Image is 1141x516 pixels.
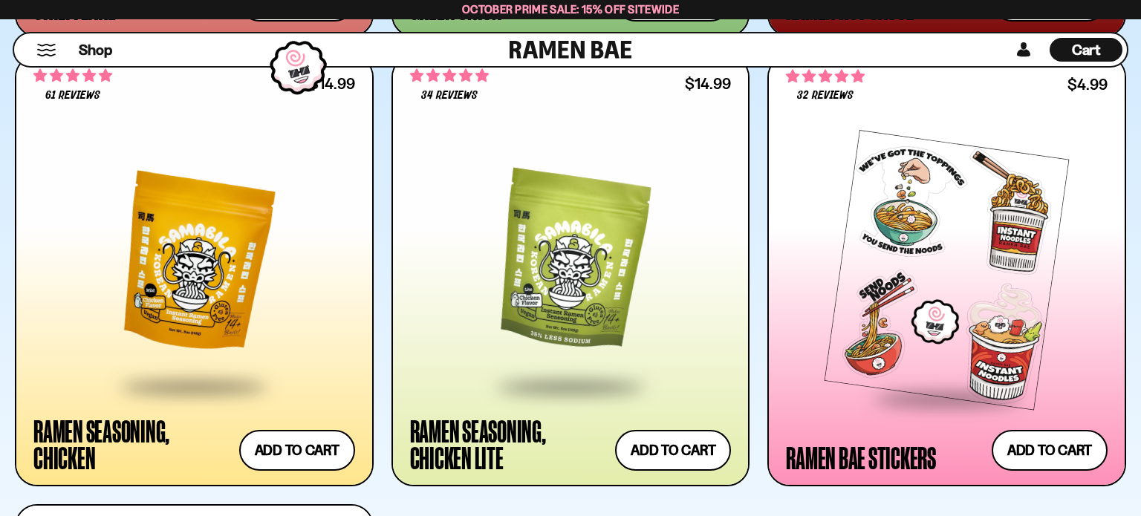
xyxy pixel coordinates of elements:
div: $4.99 [1067,77,1108,91]
button: Add to cart [992,430,1108,471]
div: $14.99 [685,76,731,91]
a: Shop [79,38,112,62]
a: 4.75 stars 32 reviews $4.99 Ramen Bae Stickers Add to cart [767,55,1126,486]
div: $14.99 [309,76,355,91]
span: Cart [1072,41,1101,59]
button: Add to cart [239,430,355,471]
div: Ramen Seasoning, Chicken [33,417,232,471]
div: Cart [1050,33,1122,66]
div: Ramen Bae Stickers [786,444,936,471]
span: 61 reviews [45,90,100,102]
span: 34 reviews [421,90,478,102]
a: 5.00 stars 34 reviews $14.99 Ramen Seasoning, Chicken Lite Add to cart [391,55,750,486]
span: October Prime Sale: 15% off Sitewide [462,2,679,16]
button: Mobile Menu Trigger [36,44,56,56]
a: 4.84 stars 61 reviews $14.99 Ramen Seasoning, Chicken Add to cart [15,55,374,486]
span: 32 reviews [797,90,854,102]
button: Add to cart [615,430,731,471]
div: Ramen Seasoning, Chicken Lite [410,417,608,471]
span: Shop [79,40,112,60]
